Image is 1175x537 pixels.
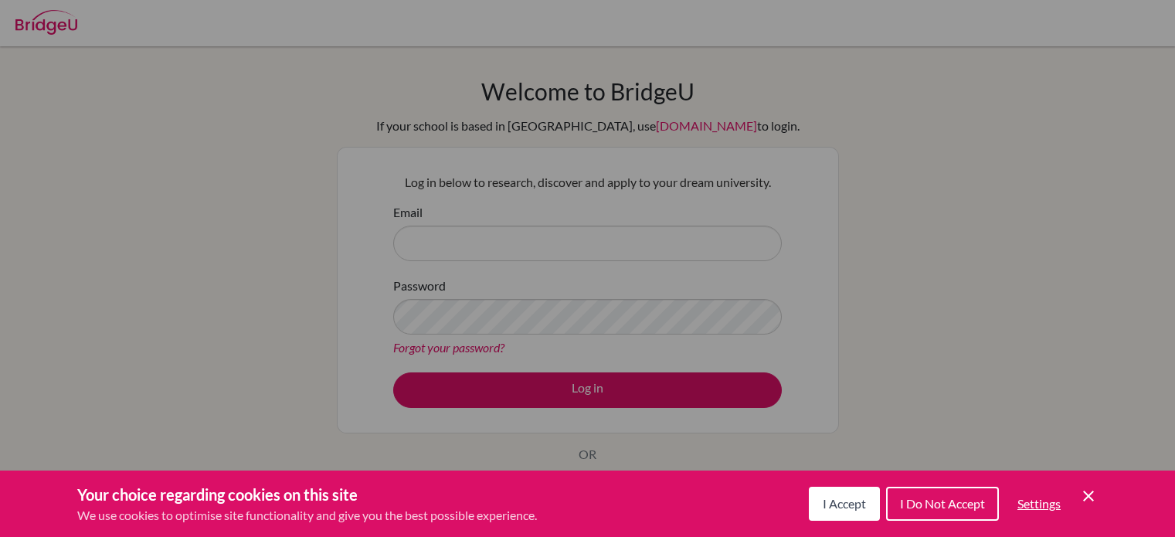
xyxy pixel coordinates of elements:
[809,487,880,521] button: I Accept
[77,483,537,506] h3: Your choice regarding cookies on this site
[1005,488,1073,519] button: Settings
[886,487,999,521] button: I Do Not Accept
[823,496,866,511] span: I Accept
[1079,487,1098,505] button: Save and close
[900,496,985,511] span: I Do Not Accept
[77,506,537,525] p: We use cookies to optimise site functionality and give you the best possible experience.
[1017,496,1061,511] span: Settings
